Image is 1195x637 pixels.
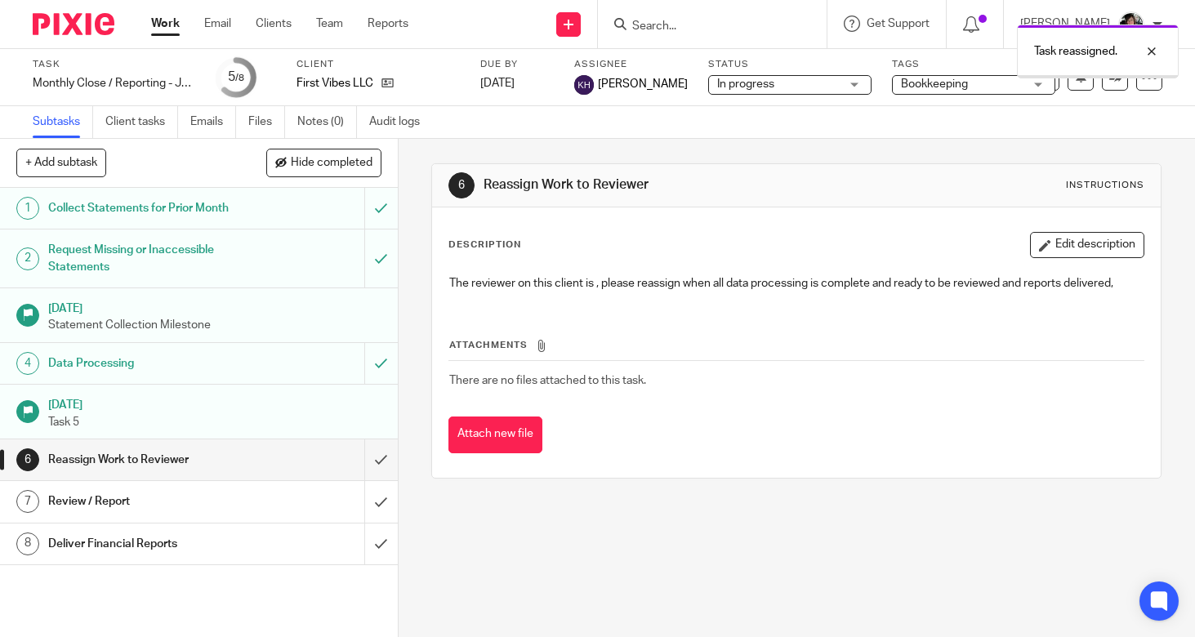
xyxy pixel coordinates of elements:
h1: Collect Statements for Prior Month [48,196,248,220]
div: 2 [16,247,39,270]
a: Subtasks [33,106,93,138]
span: Attachments [449,341,528,350]
a: Files [248,106,285,138]
img: Pixie [33,13,114,35]
a: Work [151,16,180,32]
div: 6 [448,172,475,198]
label: Assignee [574,58,688,71]
div: 1 [16,197,39,220]
h1: [DATE] [48,393,381,413]
h1: Data Processing [48,351,248,376]
button: Attach new file [448,416,542,453]
h1: Request Missing or Inaccessible Statements [48,238,248,279]
div: Monthly Close / Reporting - June [33,75,196,91]
h1: Deliver Financial Reports [48,532,248,556]
span: There are no files attached to this task. [449,375,646,386]
a: Email [204,16,231,32]
a: Notes (0) [297,106,357,138]
h1: Review / Report [48,489,248,514]
label: Due by [480,58,554,71]
a: Clients [256,16,292,32]
span: Hide completed [291,157,372,170]
span: Bookkeeping [901,78,968,90]
div: 7 [16,490,39,513]
p: Statement Collection Milestone [48,317,381,333]
button: + Add subtask [16,149,106,176]
a: Audit logs [369,106,432,138]
a: Team [316,16,343,32]
p: Task reassigned. [1034,43,1117,60]
h1: Reassign Work to Reviewer [48,448,248,472]
div: Instructions [1066,179,1144,192]
img: svg%3E [574,75,594,95]
h1: Reassign Work to Reviewer [484,176,832,194]
img: IMG_2906.JPEG [1118,11,1144,38]
small: /8 [235,73,244,82]
span: [PERSON_NAME] [598,76,688,92]
p: Task 5 [48,414,381,430]
a: Emails [190,106,236,138]
a: Reports [368,16,408,32]
div: 6 [16,448,39,471]
p: The reviewer on this client is , please reassign when all data processing is complete and ready t... [449,275,1144,292]
h1: [DATE] [48,296,381,317]
span: In progress [717,78,774,90]
p: Description [448,238,521,252]
span: [DATE] [480,78,515,89]
label: Task [33,58,196,71]
p: First Vibes LLC [297,75,373,91]
div: 8 [16,532,39,555]
button: Hide completed [266,149,381,176]
label: Client [297,58,460,71]
a: Client tasks [105,106,178,138]
div: 5 [228,68,244,87]
div: 4 [16,352,39,375]
button: Edit description [1030,232,1144,258]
